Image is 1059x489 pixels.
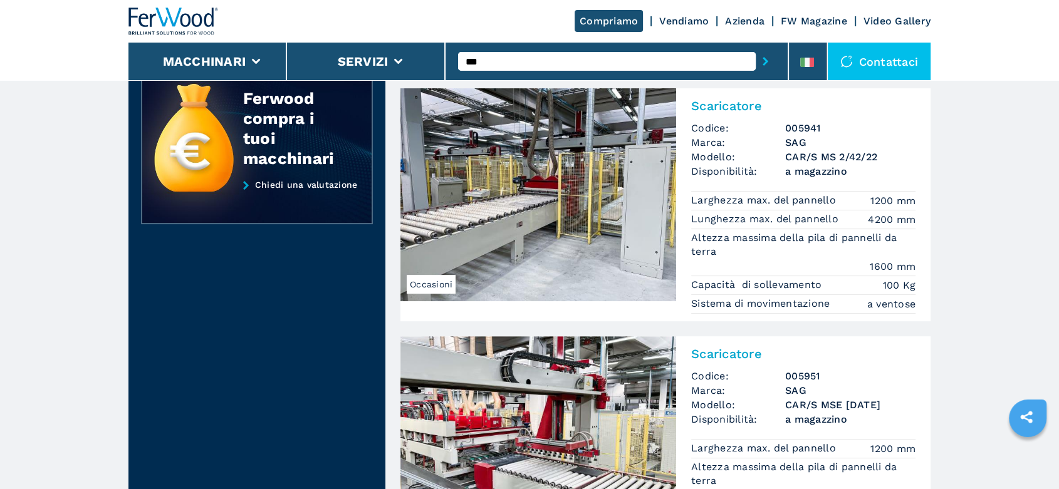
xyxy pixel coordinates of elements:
p: Lunghezza max. del pannello [691,212,842,226]
a: Azienda [725,15,764,27]
p: Sistema di movimentazione [691,297,833,311]
em: a ventose [867,297,916,311]
a: Video Gallery [863,15,931,27]
h3: 005951 [785,369,916,383]
span: Marca: [691,135,785,150]
span: a magazzino [785,164,916,178]
p: Larghezza max. del pannello [691,441,839,455]
a: Vendiamo [659,15,709,27]
img: Contattaci [840,55,853,68]
p: Altezza massima della pila di pannelli da terra [691,231,916,259]
p: Capacità di sollevamento [691,278,825,292]
button: Servizi [337,54,388,69]
span: Modello: [691,398,785,412]
a: Compriamo [575,10,643,32]
span: a magazzino [785,412,916,426]
button: Macchinari [163,54,246,69]
em: 1600 mm [870,259,916,274]
em: 1200 mm [870,193,916,208]
em: 4200 mm [868,212,916,227]
img: Ferwood [128,8,219,35]
em: 100 Kg [883,278,916,292]
h3: SAG [785,135,916,150]
div: Contattaci [828,43,931,80]
h3: CAR/S MSE [DATE] [785,398,916,412]
h3: SAG [785,383,916,398]
span: Marca: [691,383,785,398]
iframe: Chat [1006,433,1050,480]
span: Disponibilità: [691,164,785,178]
div: Ferwood compra i tuoi macchinari [243,88,347,168]
span: Occasioni [407,275,456,294]
a: Scaricatore SAG CAR/S MS 2/42/22OccasioniScaricatoreCodice:005941Marca:SAGModello:CAR/S MS 2/42/2... [400,88,931,321]
img: Scaricatore SAG CAR/S MS 2/42/22 [400,88,676,301]
span: Codice: [691,369,785,383]
p: Altezza massima della pila di pannelli da terra [691,460,916,488]
a: Chiedi una valutazione [141,180,373,225]
button: submit-button [756,47,775,76]
a: FW Magazine [781,15,847,27]
a: sharethis [1011,401,1042,433]
h3: 005941 [785,121,916,135]
span: Modello: [691,150,785,164]
em: 1200 mm [870,441,916,456]
span: Codice: [691,121,785,135]
h2: Scaricatore [691,98,916,113]
h3: CAR/S MS 2/42/22 [785,150,916,164]
span: Disponibilità: [691,412,785,426]
p: Larghezza max. del pannello [691,193,839,207]
h2: Scaricatore [691,346,916,361]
